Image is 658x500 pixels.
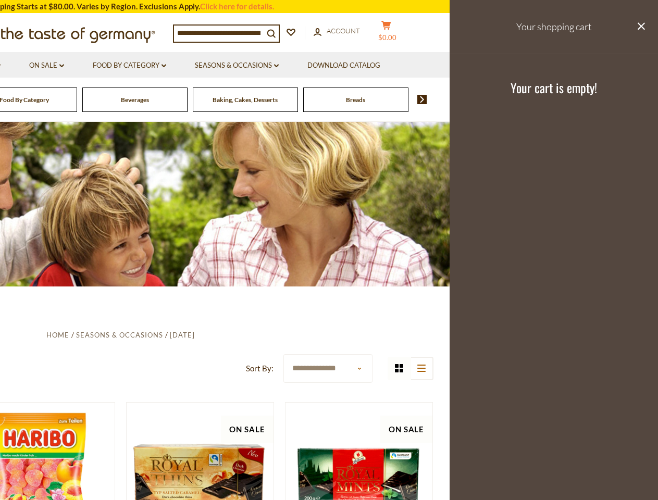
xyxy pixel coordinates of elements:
[378,33,396,42] span: $0.00
[93,60,166,71] a: Food By Category
[463,80,645,95] h3: Your cart is empty!
[29,60,64,71] a: On Sale
[307,60,380,71] a: Download Catalog
[314,26,360,37] a: Account
[246,362,274,375] label: Sort By:
[200,2,274,11] a: Click here for details.
[346,96,365,104] a: Breads
[170,331,195,339] a: [DATE]
[76,331,163,339] a: Seasons & Occasions
[371,20,402,46] button: $0.00
[213,96,278,104] a: Baking, Cakes, Desserts
[417,95,427,104] img: next arrow
[46,331,69,339] a: Home
[195,60,279,71] a: Seasons & Occasions
[327,27,360,35] span: Account
[121,96,149,104] a: Beverages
